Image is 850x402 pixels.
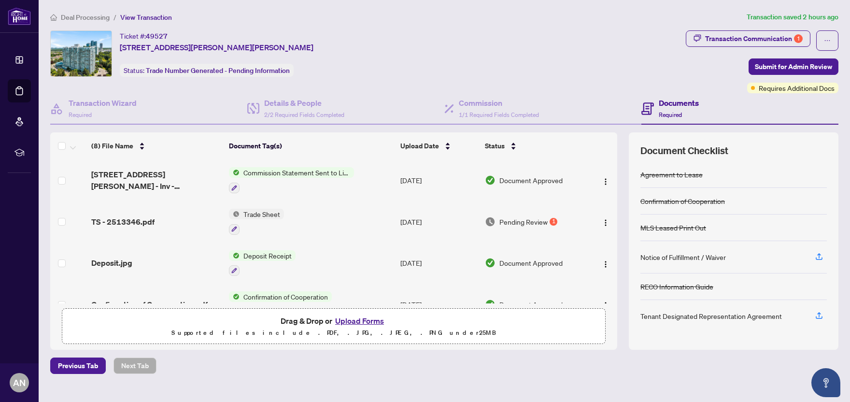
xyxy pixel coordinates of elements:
[485,216,496,227] img: Document Status
[602,301,609,309] img: Logo
[91,141,133,151] span: (8) File Name
[229,291,332,317] button: Status IconConfirmation of Cooperation
[640,144,728,158] span: Document Checklist
[68,327,599,339] p: Supported files include .PDF, .JPG, .JPEG, .PNG under 25 MB
[113,12,116,23] li: /
[225,132,397,159] th: Document Tag(s)
[146,66,290,75] span: Trade Number Generated - Pending Information
[240,209,284,219] span: Trade Sheet
[229,291,240,302] img: Status Icon
[91,169,221,192] span: [STREET_ADDRESS][PERSON_NAME] - Inv - 2513346.pdf
[640,281,713,292] div: RECO Information Guide
[240,291,332,302] span: Confirmation of Cooperation
[640,311,782,321] div: Tenant Designated Representation Agreement
[120,30,168,42] div: Ticket #:
[240,167,354,178] span: Commission Statement Sent to Listing Brokerage
[397,132,482,159] th: Upload Date
[481,132,587,159] th: Status
[69,97,137,109] h4: Transaction Wizard
[91,216,155,228] span: TS - 2513346.pdf
[69,111,92,118] span: Required
[485,258,496,268] img: Document Status
[61,13,110,22] span: Deal Processing
[749,58,838,75] button: Submit for Admin Review
[229,167,354,193] button: Status IconCommission Statement Sent to Listing Brokerage
[640,169,703,180] div: Agreement to Lease
[640,252,726,262] div: Notice of Fulfillment / Waiver
[332,315,387,327] button: Upload Forms
[598,297,613,312] button: Logo
[459,111,539,118] span: 1/1 Required Fields Completed
[51,31,112,76] img: IMG-N12270937_1.jpg
[485,141,505,151] span: Status
[50,14,57,21] span: home
[459,97,539,109] h4: Commission
[264,111,344,118] span: 2/2 Required Fields Completed
[397,243,482,284] td: [DATE]
[499,175,563,186] span: Document Approved
[499,216,548,227] span: Pending Review
[281,315,387,327] span: Drag & Drop or
[240,250,296,261] span: Deposit Receipt
[146,32,168,41] span: 49527
[229,209,240,219] img: Status Icon
[120,13,172,22] span: View Transaction
[485,175,496,186] img: Document Status
[794,34,803,43] div: 1
[598,172,613,188] button: Logo
[8,7,31,25] img: logo
[120,64,294,77] div: Status:
[397,284,482,325] td: [DATE]
[62,309,605,345] span: Drag & Drop orUpload FormsSupported files include .PDF, .JPG, .JPEG, .PNG under25MB
[397,201,482,243] td: [DATE]
[640,196,725,206] div: Confirmation of Cooperation
[120,42,313,53] span: [STREET_ADDRESS][PERSON_NAME][PERSON_NAME]
[229,250,240,261] img: Status Icon
[811,368,840,397] button: Open asap
[58,358,98,373] span: Previous Tab
[598,214,613,230] button: Logo
[397,159,482,201] td: [DATE]
[550,218,557,226] div: 1
[659,111,682,118] span: Required
[602,219,609,227] img: Logo
[499,258,563,268] span: Document Approved
[91,299,208,310] span: Confirmation of Co-operation.pdf
[640,222,706,233] div: MLS Leased Print Out
[400,141,439,151] span: Upload Date
[113,358,156,374] button: Next Tab
[705,31,803,46] div: Transaction Communication
[747,12,838,23] article: Transaction saved 2 hours ago
[755,59,832,74] span: Submit for Admin Review
[87,132,225,159] th: (8) File Name
[602,260,609,268] img: Logo
[598,255,613,271] button: Logo
[229,167,240,178] img: Status Icon
[485,299,496,310] img: Document Status
[91,257,132,269] span: Deposit.jpg
[686,30,810,47] button: Transaction Communication1
[499,299,563,310] span: Document Approved
[50,358,106,374] button: Previous Tab
[229,209,284,235] button: Status IconTrade Sheet
[13,376,26,389] span: AN
[229,250,296,276] button: Status IconDeposit Receipt
[759,83,835,93] span: Requires Additional Docs
[602,178,609,186] img: Logo
[824,37,831,44] span: ellipsis
[264,97,344,109] h4: Details & People
[659,97,699,109] h4: Documents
